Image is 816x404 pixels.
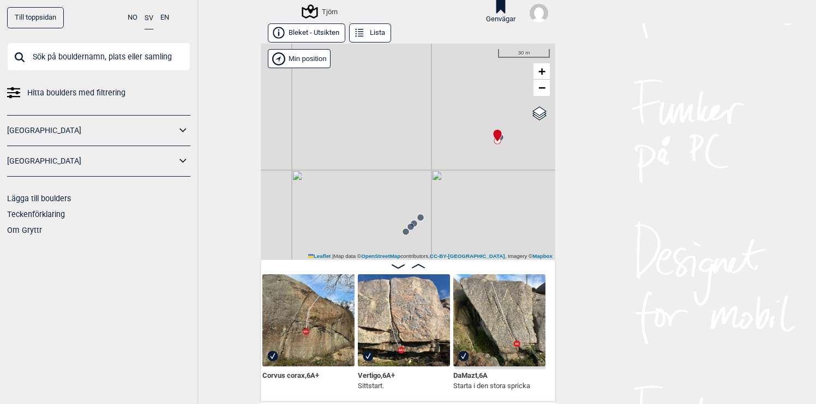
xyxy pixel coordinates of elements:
input: Sök på bouldernamn, plats eller samling [7,43,190,71]
span: Corvus corax , 6A+ [262,369,319,379]
p: Starta i den stora spricka [453,381,530,391]
a: OpenStreetMap [361,253,400,259]
a: Leaflet [308,253,331,259]
a: Teckenförklaring [7,210,65,219]
a: Layers [529,101,550,125]
div: 30 m [498,49,550,58]
div: Vis min position [268,49,331,68]
button: SV [145,7,153,29]
a: Om Gryttr [7,226,42,234]
button: EN [160,7,169,28]
div: Tjörn [303,5,338,18]
a: [GEOGRAPHIC_DATA] [7,123,176,138]
span: − [538,81,545,94]
p: Sittstart. [358,381,395,391]
a: Mapbox [532,253,553,259]
a: Zoom in [533,63,550,80]
span: DaMazt , 6A [453,369,488,379]
a: Till toppsidan [7,7,64,28]
img: Vertigo [358,274,450,366]
a: Lägga till boulders [7,194,71,203]
button: Bleket - Utsikten [268,23,345,43]
div: Map data © contributors, , Imagery © [305,252,555,260]
img: Da Mazt [453,274,545,366]
a: [GEOGRAPHIC_DATA] [7,153,176,169]
button: Lista [349,23,391,43]
a: Hitta boulders med filtrering [7,85,190,101]
button: NO [128,7,137,28]
span: + [538,64,545,78]
span: | [332,253,334,259]
a: Zoom out [533,80,550,96]
img: User fallback1 [530,4,548,22]
span: Hitta boulders med filtrering [27,85,125,101]
span: Vertigo , 6A+ [358,369,395,379]
a: CC-BY-[GEOGRAPHIC_DATA] [430,253,505,259]
img: Corvus corax [262,274,355,366]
